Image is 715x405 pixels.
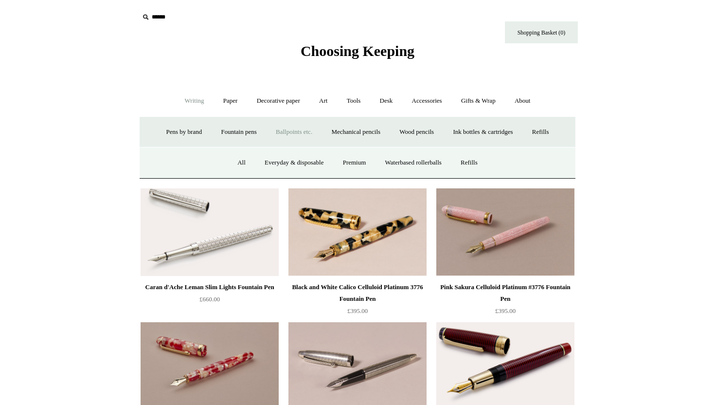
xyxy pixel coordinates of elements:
a: Pink Sakura Celluloid Platinum #3776 Fountain Pen £395.00 [436,281,574,321]
a: Ballpoints etc. [267,119,321,145]
a: Shopping Basket (0) [505,21,578,43]
a: Caran d'Ache Leman Slim Lights Fountain Pen £660.00 [141,281,279,321]
a: Wood pencils [391,119,443,145]
a: Everyday & disposable [256,150,332,176]
a: Accessories [403,88,451,114]
a: Premium [334,150,375,176]
div: Pink Sakura Celluloid Platinum #3776 Fountain Pen [439,281,572,305]
a: Gifts & Wrap [452,88,504,114]
a: Desk [371,88,402,114]
a: Black and White Calico Celluloid Platinum 3776 Fountain Pen Black and White Calico Celluloid Plat... [288,188,427,276]
div: Black and White Calico Celluloid Platinum 3776 Fountain Pen [291,281,424,305]
span: £395.00 [347,307,368,314]
a: Refills [523,119,558,145]
a: Decorative paper [248,88,309,114]
a: Fountain pens [212,119,265,145]
a: Choosing Keeping [301,51,414,57]
a: Caran d'Ache Leman Slim Lights Fountain Pen Caran d'Ache Leman Slim Lights Fountain Pen [141,188,279,276]
a: All [229,150,254,176]
a: Pens by brand [158,119,211,145]
span: £395.00 [495,307,516,314]
a: Pink Sakura Celluloid Platinum #3776 Fountain Pen Pink Sakura Celluloid Platinum #3776 Fountain Pen [436,188,574,276]
a: Ink bottles & cartridges [444,119,521,145]
span: Choosing Keeping [301,43,414,59]
span: £660.00 [199,295,220,303]
a: Waterbased rollerballs [376,150,450,176]
img: Pink Sakura Celluloid Platinum #3776 Fountain Pen [436,188,574,276]
a: Paper [214,88,247,114]
a: Tools [338,88,370,114]
img: Caran d'Ache Leman Slim Lights Fountain Pen [141,188,279,276]
a: Refills [452,150,486,176]
a: Art [310,88,336,114]
div: Caran d'Ache Leman Slim Lights Fountain Pen [143,281,276,293]
a: Writing [176,88,213,114]
img: Black and White Calico Celluloid Platinum 3776 Fountain Pen [288,188,427,276]
a: Mechanical pencils [322,119,389,145]
a: Black and White Calico Celluloid Platinum 3776 Fountain Pen £395.00 [288,281,427,321]
a: About [506,88,539,114]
